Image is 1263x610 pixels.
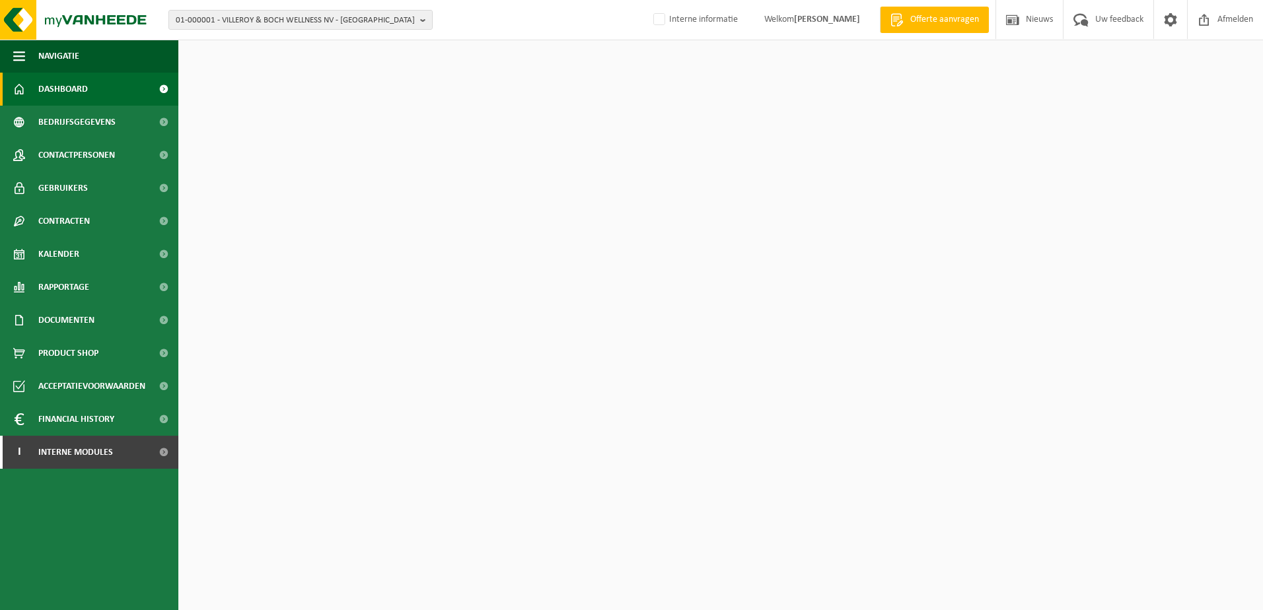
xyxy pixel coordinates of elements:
[38,172,88,205] span: Gebruikers
[651,10,738,30] label: Interne informatie
[38,106,116,139] span: Bedrijfsgegevens
[880,7,989,33] a: Offerte aanvragen
[38,370,145,403] span: Acceptatievoorwaarden
[38,73,88,106] span: Dashboard
[168,10,433,30] button: 01-000001 - VILLEROY & BOCH WELLNESS NV - [GEOGRAPHIC_DATA]
[794,15,860,24] strong: [PERSON_NAME]
[38,403,114,436] span: Financial History
[38,205,90,238] span: Contracten
[38,271,89,304] span: Rapportage
[38,304,94,337] span: Documenten
[38,436,113,469] span: Interne modules
[38,40,79,73] span: Navigatie
[176,11,415,30] span: 01-000001 - VILLEROY & BOCH WELLNESS NV - [GEOGRAPHIC_DATA]
[38,238,79,271] span: Kalender
[13,436,25,469] span: I
[38,337,98,370] span: Product Shop
[907,13,982,26] span: Offerte aanvragen
[38,139,115,172] span: Contactpersonen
